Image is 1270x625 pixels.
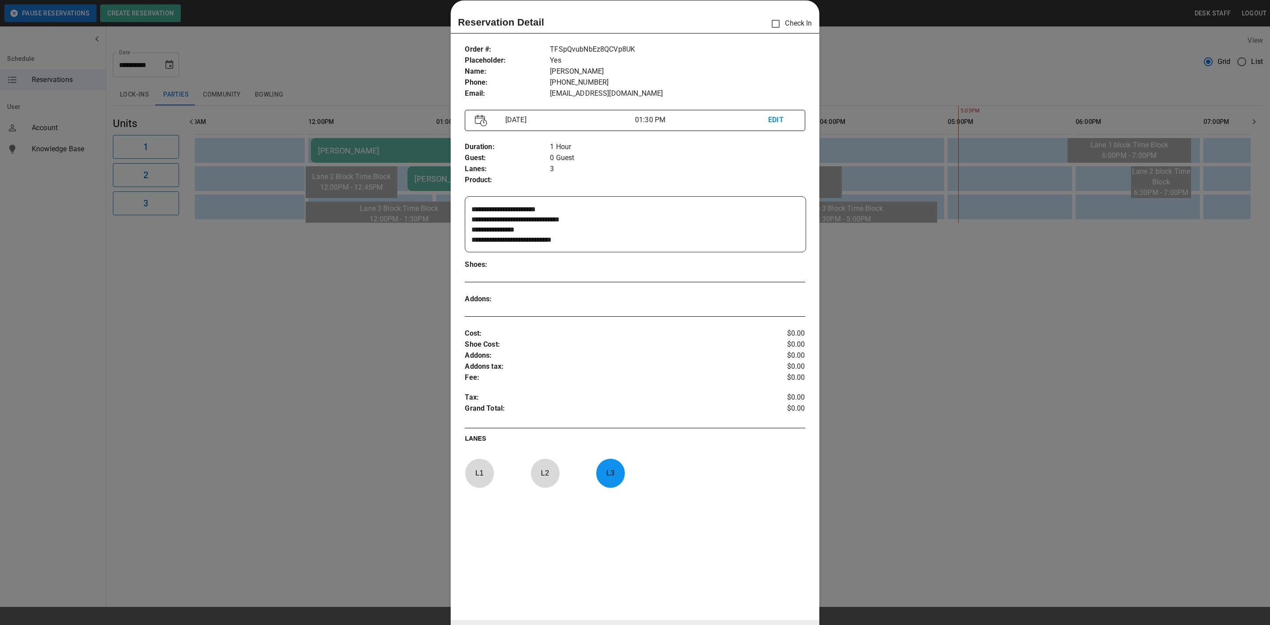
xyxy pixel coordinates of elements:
[550,153,805,164] p: 0 Guest
[596,463,625,483] p: L 3
[465,55,550,66] p: Placeholder :
[465,339,748,350] p: Shoe Cost :
[465,259,550,270] p: Shoes :
[465,77,550,88] p: Phone :
[635,115,768,125] p: 01:30 PM
[550,44,805,55] p: TFSpQvubNbEz8QCVp8UK
[465,372,748,383] p: Fee :
[465,175,550,186] p: Product :
[748,403,805,416] p: $0.00
[550,55,805,66] p: Yes
[465,153,550,164] p: Guest :
[465,88,550,99] p: Email :
[550,142,805,153] p: 1 Hour
[550,77,805,88] p: [PHONE_NUMBER]
[502,115,635,125] p: [DATE]
[465,350,748,361] p: Addons :
[748,372,805,383] p: $0.00
[465,403,748,416] p: Grand Total :
[475,115,487,127] img: Vector
[748,328,805,339] p: $0.00
[465,142,550,153] p: Duration :
[550,164,805,175] p: 3
[458,15,544,30] p: Reservation Detail
[748,339,805,350] p: $0.00
[748,392,805,403] p: $0.00
[465,463,494,483] p: L 1
[465,294,550,305] p: Addons :
[748,350,805,361] p: $0.00
[465,361,748,372] p: Addons tax :
[465,392,748,403] p: Tax :
[465,434,805,446] p: LANES
[768,115,795,126] p: EDIT
[465,44,550,55] p: Order # :
[465,328,748,339] p: Cost :
[550,66,805,77] p: [PERSON_NAME]
[465,164,550,175] p: Lanes :
[465,66,550,77] p: Name :
[748,361,805,372] p: $0.00
[530,463,560,483] p: L 2
[550,88,805,99] p: [EMAIL_ADDRESS][DOMAIN_NAME]
[766,15,812,33] p: Check In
